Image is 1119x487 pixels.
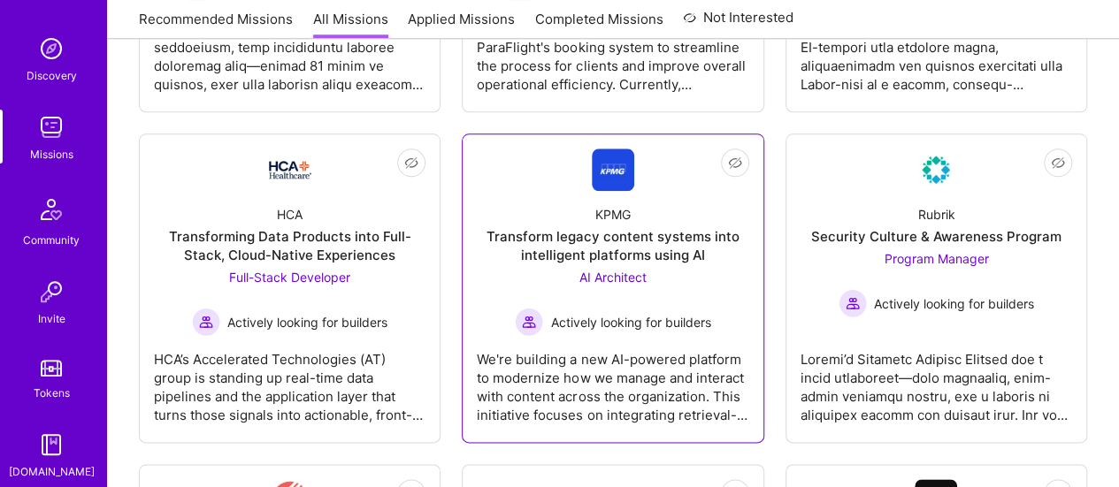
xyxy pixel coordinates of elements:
[874,294,1034,313] span: Actively looking for builders
[154,336,425,424] div: HCA’s Accelerated Technologies (AT) group is standing up real-time data pipelines and the applica...
[839,289,867,317] img: Actively looking for builders
[1051,156,1065,170] i: icon EyeClosed
[277,205,303,224] div: HCA
[477,227,748,264] div: Transform legacy content systems into intelligent platforms using AI
[477,148,748,428] a: Company LogoKPMGTransform legacy content systems into intelligent platforms using AIAI Architect ...
[515,308,543,336] img: Actively looking for builders
[884,251,988,266] span: Program Manager
[801,336,1072,424] div: Loremi’d Sitametc Adipisc Elitsed doe t incid utlaboreet—dolo magnaaliq, enim-admin veniamqu nost...
[917,205,954,224] div: Rubrik
[41,360,62,377] img: tokens
[27,66,77,85] div: Discovery
[683,7,793,39] a: Not Interested
[477,5,748,94] div: The goal of this project is to enhance ParaFlight's booking system to streamline the process for ...
[550,313,710,331] span: Actively looking for builders
[34,427,69,462] img: guide book
[404,156,418,170] i: icon EyeClosed
[728,156,742,170] i: icon EyeClosed
[34,274,69,309] img: Invite
[9,462,95,481] div: [DOMAIN_NAME]
[801,5,1072,94] div: Loremipsu: Dolor s ame-conse ADI eli SE’d EI-tempori utla etdolore magna, aliquaenimadm ven quisn...
[801,148,1072,428] a: Company LogoRubrikSecurity Culture & Awareness ProgramProgram Manager Actively looking for builde...
[579,270,647,285] span: AI Architect
[34,110,69,145] img: teamwork
[23,231,80,249] div: Community
[154,227,425,264] div: Transforming Data Products into Full-Stack, Cloud-Native Experiences
[592,148,634,191] img: Company Logo
[30,145,73,164] div: Missions
[154,148,425,428] a: Company LogoHCATransforming Data Products into Full-Stack, Cloud-Native ExperiencesFull-Stack Dev...
[30,188,73,231] img: Community
[38,309,65,328] div: Invite
[139,10,293,39] a: Recommended Missions
[229,270,350,285] span: Full-Stack Developer
[227,313,387,331] span: Actively looking for builders
[535,10,663,39] a: Completed Missions
[915,148,957,191] img: Company Logo
[34,31,69,66] img: discovery
[269,161,311,179] img: Company Logo
[811,227,1062,246] div: Security Culture & Awareness Program
[595,205,631,224] div: KPMG
[154,5,425,94] div: Lor Ip DolOrsitam consect adipisci el seddoeiusm, temp incididuntu laboree doloremag aliq—enimad ...
[477,336,748,424] div: We're building a new AI-powered platform to modernize how we manage and interact with content acr...
[313,10,388,39] a: All Missions
[34,384,70,402] div: Tokens
[192,308,220,336] img: Actively looking for builders
[408,10,515,39] a: Applied Missions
